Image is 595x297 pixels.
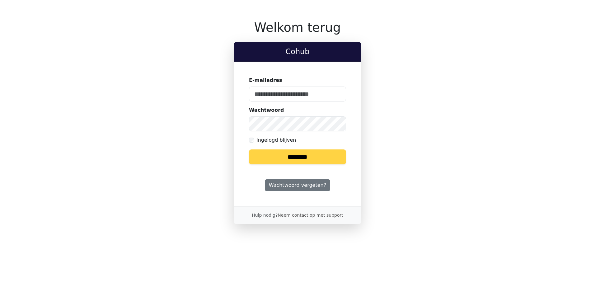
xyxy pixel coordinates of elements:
[249,77,282,84] label: E-mailadres
[256,136,296,144] label: Ingelogd blijven
[249,106,284,114] label: Wachtwoord
[278,213,343,218] a: Neem contact op met support
[265,179,330,191] a: Wachtwoord vergeten?
[234,20,361,35] h1: Welkom terug
[239,47,356,56] h2: Cohub
[252,213,343,218] small: Hulp nodig?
